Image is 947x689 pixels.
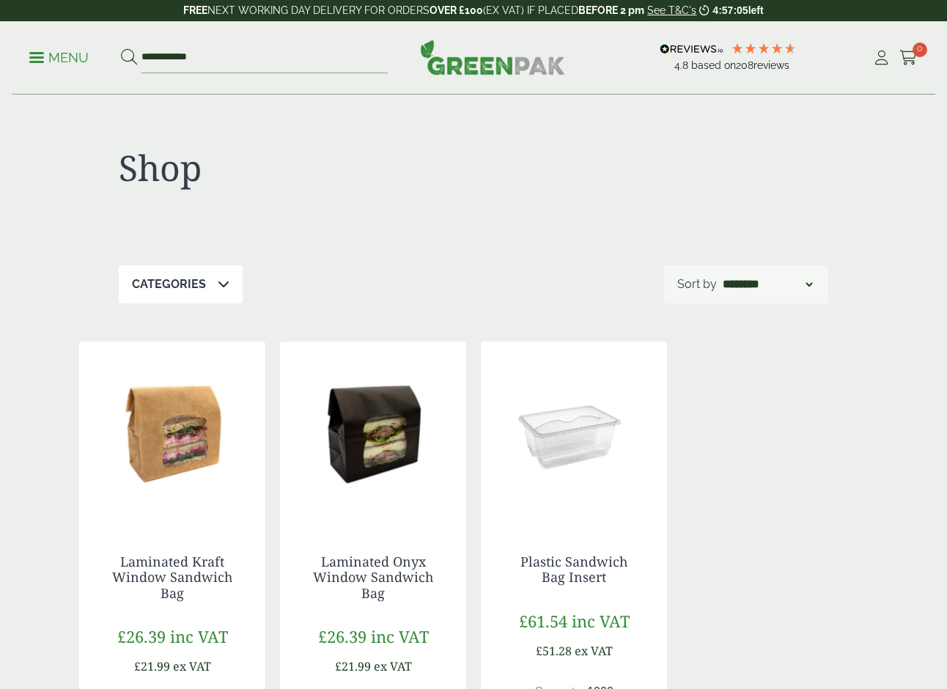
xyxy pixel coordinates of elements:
[112,553,232,602] a: Laminated Kraft Window Sandwich Bag
[371,625,429,647] span: inc VAT
[578,4,644,16] strong: BEFORE 2 pm
[575,643,613,659] span: ex VAT
[117,625,166,647] span: £26.39
[170,625,228,647] span: inc VAT
[173,658,211,674] span: ex VAT
[748,4,764,16] span: left
[481,342,667,525] img: Plastic Sandwich Bag insert
[899,51,918,65] i: Cart
[313,553,433,602] a: Laminated Onyx Window Sandwich Bag
[79,342,265,525] img: Laminated Kraft Sandwich Bag
[430,4,483,16] strong: OVER £100
[29,49,89,64] a: Menu
[520,553,627,586] a: Plastic Sandwich Bag Insert
[280,342,466,525] img: Laminated Black Sandwich Bag
[134,658,170,674] span: £21.99
[736,59,753,71] span: 208
[536,643,572,659] span: £51.28
[519,610,567,632] span: £61.54
[899,47,918,69] a: 0
[677,276,717,293] p: Sort by
[674,59,691,71] span: 4.8
[29,49,89,67] p: Menu
[420,40,565,75] img: GreenPak Supplies
[691,59,736,71] span: Based on
[183,4,207,16] strong: FREE
[913,43,927,57] span: 0
[647,4,696,16] a: See T&C's
[731,42,797,55] div: 4.79 Stars
[660,44,723,54] img: REVIEWS.io
[132,276,206,293] p: Categories
[712,4,748,16] span: 4:57:05
[119,147,473,189] h1: Shop
[335,658,371,674] span: £21.99
[872,51,891,65] i: My Account
[572,610,630,632] span: inc VAT
[720,276,815,293] select: Shop order
[318,625,366,647] span: £26.39
[374,658,412,674] span: ex VAT
[753,59,789,71] span: reviews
